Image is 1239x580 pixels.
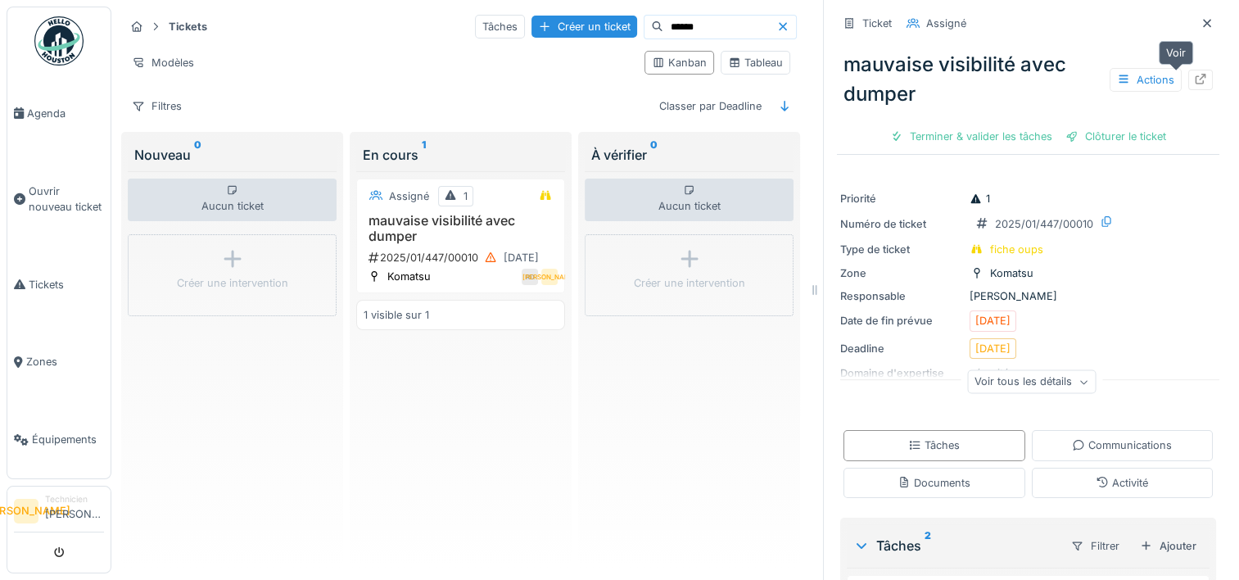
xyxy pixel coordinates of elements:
[34,16,84,66] img: Badge_color-CXgf-gQk.svg
[840,288,963,304] div: Responsable
[32,432,104,447] span: Équipements
[363,145,558,165] div: En cours
[162,19,214,34] strong: Tickets
[177,275,288,291] div: Créer une intervention
[926,16,966,31] div: Assigné
[27,106,104,121] span: Agenda
[128,179,337,221] div: Aucun ticket
[7,401,111,478] a: Équipements
[26,354,104,369] span: Zones
[7,246,111,324] a: Tickets
[840,191,963,206] div: Priorité
[840,288,1216,304] div: [PERSON_NAME]
[541,269,558,285] div: [PERSON_NAME]
[1059,125,1173,147] div: Clôturer le ticket
[990,242,1043,257] div: fiche oups
[837,43,1219,116] div: mauvaise visibilité avec dumper
[522,269,538,285] div: RD
[389,188,429,204] div: Assigné
[14,493,104,532] a: [PERSON_NAME] Technicien[PERSON_NAME]
[124,51,201,75] div: Modèles
[990,265,1033,281] div: Komatsu
[840,341,963,356] div: Deadline
[194,145,201,165] sup: 0
[504,250,539,265] div: [DATE]
[840,216,963,232] div: Numéro de ticket
[367,247,558,268] div: 2025/01/447/00010
[1133,535,1203,557] div: Ajouter
[463,188,468,204] div: 1
[591,145,787,165] div: À vérifier
[862,16,892,31] div: Ticket
[7,324,111,401] a: Zones
[840,313,963,329] div: Date de fin prévue
[422,145,426,165] sup: 1
[1064,534,1127,558] div: Filtrer
[531,16,637,38] div: Créer un ticket
[967,370,1096,394] div: Voir tous les détails
[7,75,111,152] a: Agenda
[45,493,104,505] div: Technicien
[975,341,1011,356] div: [DATE]
[124,94,189,118] div: Filtres
[134,145,330,165] div: Nouveau
[387,269,431,284] div: Komatsu
[7,152,111,246] a: Ouvrir nouveau ticket
[1072,437,1172,453] div: Communications
[475,15,525,39] div: Tâches
[1110,68,1182,92] div: Actions
[1096,475,1148,491] div: Activité
[840,242,963,257] div: Type de ticket
[29,277,104,292] span: Tickets
[728,55,783,70] div: Tableau
[14,499,38,523] li: [PERSON_NAME]
[884,125,1059,147] div: Terminer & valider les tâches
[634,275,745,291] div: Créer une intervention
[652,55,707,70] div: Kanban
[995,216,1093,232] div: 2025/01/447/00010
[45,493,104,528] li: [PERSON_NAME]
[970,191,990,206] div: 1
[364,213,558,244] h3: mauvaise visibilité avec dumper
[364,307,429,323] div: 1 visible sur 1
[1159,41,1193,65] div: Voir
[650,145,658,165] sup: 0
[925,536,931,555] sup: 2
[585,179,794,221] div: Aucun ticket
[975,313,1011,329] div: [DATE]
[29,184,104,215] span: Ouvrir nouveau ticket
[908,437,960,453] div: Tâches
[652,94,769,118] div: Classer par Deadline
[853,536,1057,555] div: Tâches
[840,265,963,281] div: Zone
[898,475,970,491] div: Documents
